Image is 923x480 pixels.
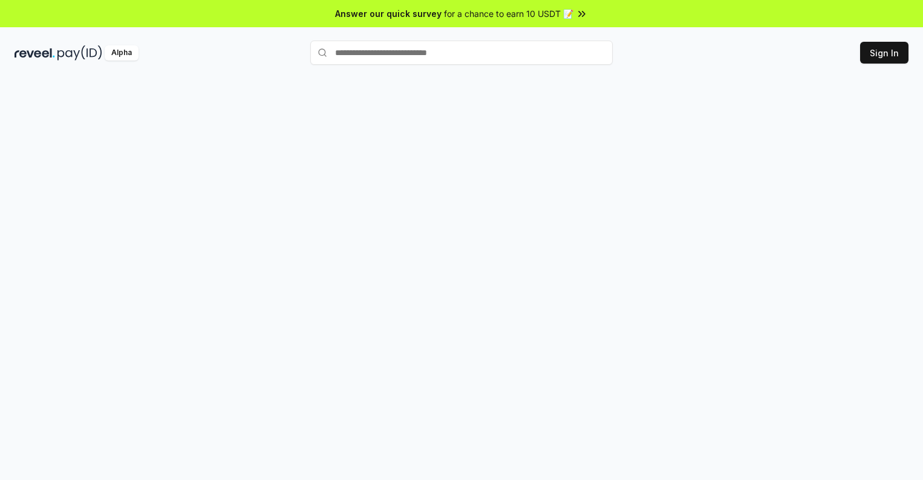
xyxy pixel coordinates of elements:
[57,45,102,61] img: pay_id
[335,7,442,20] span: Answer our quick survey
[105,45,139,61] div: Alpha
[860,42,908,64] button: Sign In
[15,45,55,61] img: reveel_dark
[444,7,573,20] span: for a chance to earn 10 USDT 📝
